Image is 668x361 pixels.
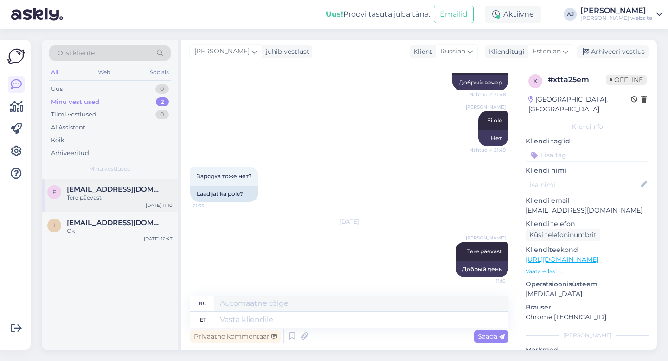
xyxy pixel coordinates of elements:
div: Нет [478,130,508,146]
div: [PERSON_NAME] [526,331,649,340]
div: Ok [67,227,173,235]
div: Tiimi vestlused [51,110,96,119]
span: [PERSON_NAME] [466,234,506,241]
div: AJ [564,8,577,21]
span: 11:10 [471,277,506,284]
div: Kõik [51,135,64,145]
div: Arhiveeri vestlus [577,45,649,58]
span: Minu vestlused [89,165,131,173]
p: Kliendi nimi [526,166,649,175]
p: [MEDICAL_DATA] [526,289,649,299]
span: fidimasa@gmail.com [67,185,163,193]
div: Добрый вечер [452,75,508,90]
div: Proovi tasuta juba täna: [326,9,430,20]
div: Arhiveeritud [51,148,89,158]
div: [DATE] 11:10 [146,202,173,209]
div: Добрый день [456,261,508,277]
div: Socials [148,66,171,78]
div: Kliendi info [526,122,649,131]
div: Uus [51,84,63,94]
span: Tere päevast [467,248,502,255]
div: All [49,66,60,78]
div: Klienditugi [485,47,525,57]
div: [PERSON_NAME] [580,7,652,14]
p: Märkmed [526,345,649,355]
div: [PERSON_NAME] website [580,14,652,22]
div: et [200,312,206,328]
div: Privaatne kommentaar [190,330,281,343]
div: Klient [410,47,432,57]
div: Minu vestlused [51,97,99,107]
span: Ei ole [487,117,502,124]
span: Nähtud ✓ 21:48 [469,91,506,98]
span: Russian [440,46,465,57]
p: Operatsioonisüsteem [526,279,649,289]
div: # xtta25em [548,74,606,85]
span: f [52,188,56,195]
div: 0 [155,110,169,119]
span: Nähtud ✓ 21:49 [469,147,506,154]
div: 0 [155,84,169,94]
span: [PERSON_NAME] [466,103,506,110]
img: Askly Logo [7,47,25,65]
div: [DATE] 12:47 [144,235,173,242]
span: info@noveba.com [67,219,163,227]
span: x [533,77,537,84]
div: [DATE] [190,218,508,226]
span: 21:55 [193,202,228,209]
input: Lisa tag [526,148,649,162]
p: Kliendi telefon [526,219,649,229]
a: [PERSON_NAME][PERSON_NAME] website [580,7,662,22]
div: AI Assistent [51,123,85,132]
div: Aktiivne [485,6,541,23]
div: Web [96,66,112,78]
a: [URL][DOMAIN_NAME] [526,255,598,264]
span: Otsi kliente [58,48,95,58]
div: Tere päevast [67,193,173,202]
p: Chrome [TECHNICAL_ID] [526,312,649,322]
p: Kliendi tag'id [526,136,649,146]
div: 2 [156,97,169,107]
p: Klienditeekond [526,245,649,255]
p: Brauser [526,303,649,312]
div: Küsi telefoninumbrit [526,229,600,241]
p: Kliendi email [526,196,649,206]
span: [PERSON_NAME] [194,46,250,57]
p: Vaata edasi ... [526,267,649,276]
span: i [53,222,55,229]
input: Lisa nimi [526,180,639,190]
span: Offline [606,75,647,85]
div: Laadijat ka pole? [190,186,258,202]
span: Saada [478,332,505,341]
button: Emailid [434,6,474,23]
b: Uus! [326,10,343,19]
div: [GEOGRAPHIC_DATA], [GEOGRAPHIC_DATA] [528,95,631,114]
span: Estonian [533,46,561,57]
div: juhib vestlust [262,47,309,57]
p: [EMAIL_ADDRESS][DOMAIN_NAME] [526,206,649,215]
span: Зарядка тоже нет? [197,173,252,180]
div: ru [199,296,207,311]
